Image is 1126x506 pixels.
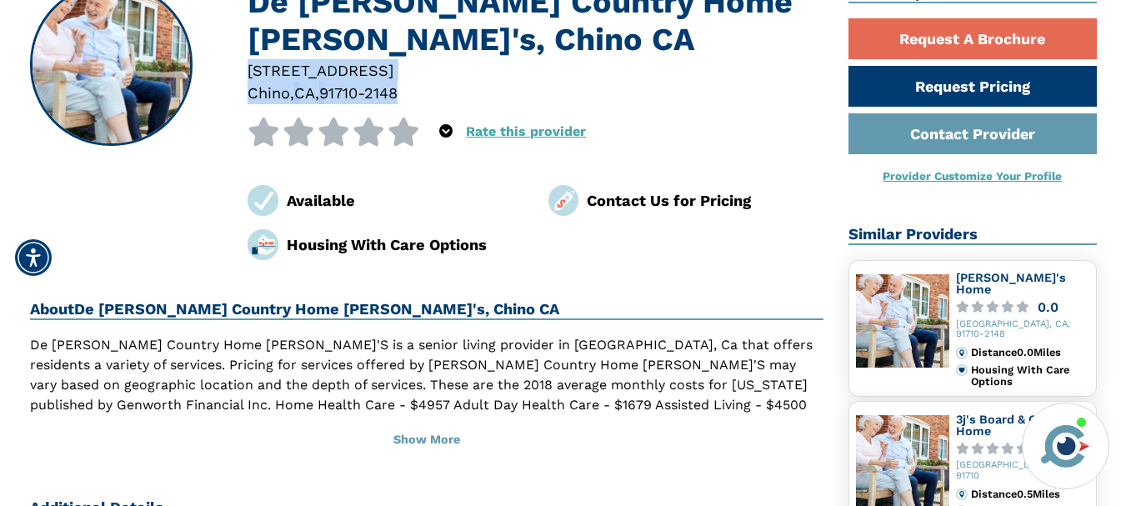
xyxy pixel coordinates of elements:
div: Housing With Care Options [287,233,523,256]
span: CA [294,84,315,102]
p: De [PERSON_NAME] Country Home [PERSON_NAME]'S is a senior living provider in [GEOGRAPHIC_DATA], C... [30,335,824,455]
div: Contact Us for Pricing [587,189,823,212]
div: Accessibility Menu [15,239,52,276]
div: Popover trigger [439,118,453,146]
a: Request A Brochure [848,18,1097,59]
img: distance.svg [956,488,968,500]
span: Chino [248,84,290,102]
h2: About De [PERSON_NAME] Country Home [PERSON_NAME]'s, Chino CA [30,300,824,320]
div: Available [287,189,523,212]
a: Rate this provider [466,123,586,139]
a: 3j's Board & Care Home [956,413,1055,438]
div: [STREET_ADDRESS] [248,59,823,82]
a: Request Pricing [848,66,1097,107]
img: avatar [1037,418,1093,474]
button: Show More [30,422,824,458]
iframe: iframe [796,165,1109,393]
div: 91710-2148 [319,82,398,104]
a: Contact Provider [848,113,1097,154]
span: , [315,84,319,102]
div: [GEOGRAPHIC_DATA], CA, 91710 [956,460,1089,482]
span: , [290,84,294,102]
a: 0.0 [956,443,1089,455]
div: Distance 0.5 Miles [971,488,1088,500]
